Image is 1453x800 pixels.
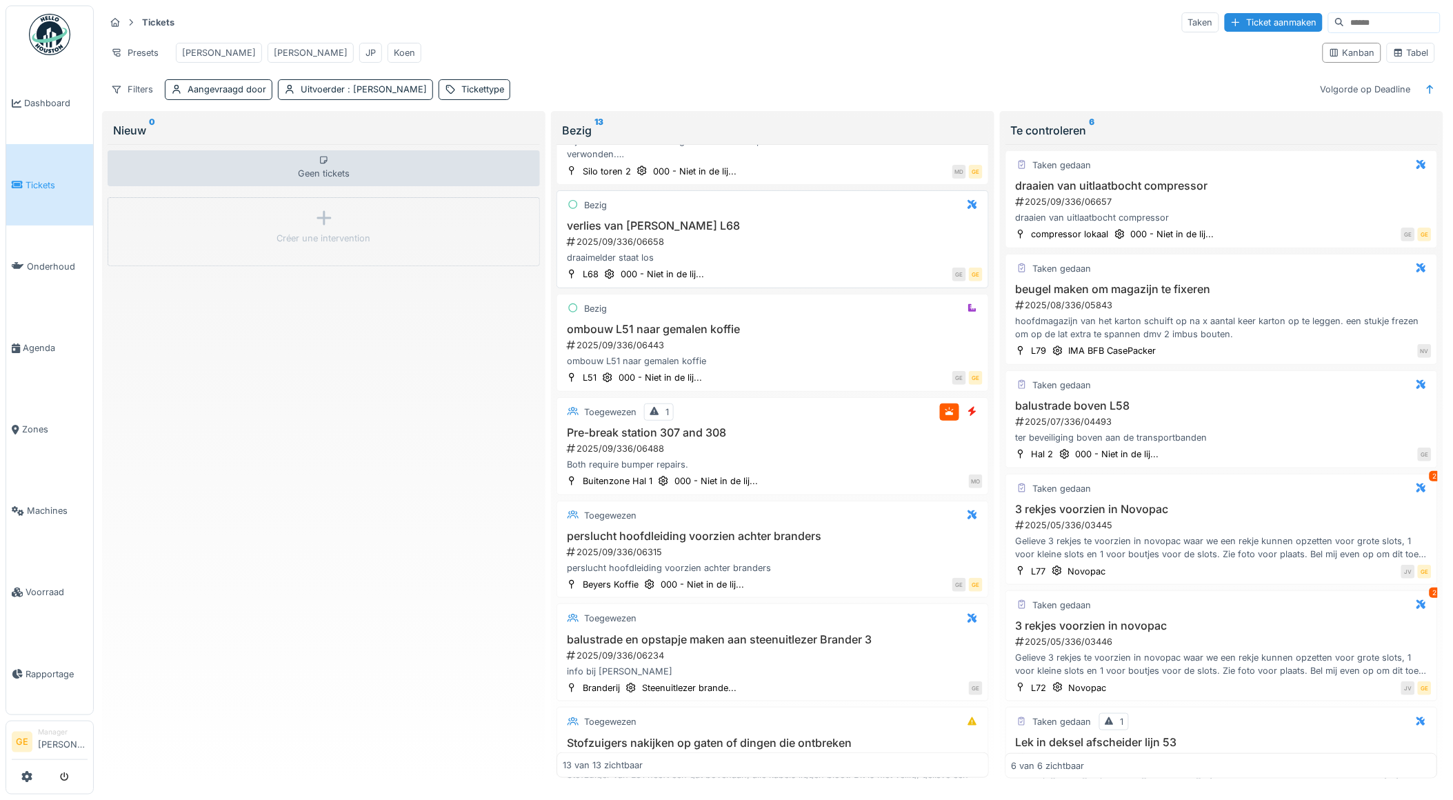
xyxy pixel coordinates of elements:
h3: perslucht hoofdleiding voorzien achter branders [563,530,983,543]
div: 2 [1430,471,1441,481]
h3: beugel maken om magazijn te fixeren [1012,283,1432,296]
div: GE [952,268,966,281]
div: Taken gedaan [1033,379,1092,392]
img: Badge_color-CXgf-gQk.svg [29,14,70,55]
div: hoofdmagazijn van het karton schuift op na x aantal keer karton op te leggen. een stukje frezen o... [1012,314,1432,341]
div: Manager [38,727,88,737]
div: Toegewezen [584,715,637,728]
div: GE [969,371,983,385]
div: info bij [PERSON_NAME] [563,665,983,678]
div: Filters [105,79,159,99]
div: Novopac [1069,681,1107,694]
div: GE [1401,228,1415,241]
div: Taken gedaan [1033,262,1092,275]
div: Te controleren [1011,122,1432,139]
h3: Pre-break station 307 and 308 [563,426,983,439]
div: 2025/08/336/05249 [565,752,983,766]
div: MD [952,165,966,179]
div: GE [969,268,983,281]
div: 2 [1430,588,1441,598]
div: 1 [665,406,669,419]
div: Bezig [584,199,607,212]
div: 000 - Niet in de lij... [621,268,704,281]
div: Novopac [1068,565,1106,578]
h3: draaien van uitlaatbocht compressor [1012,179,1432,192]
div: Tabel [1393,46,1429,59]
a: Machines [6,470,93,552]
div: Créer une intervention [277,232,371,245]
div: GE [952,578,966,592]
sup: 0 [149,122,155,139]
div: Gelieve 3 rekjes te voorzien in novopac waar we een rekje kunnen opzetten voor grote slots, 1 voo... [1012,534,1432,561]
h3: balustrade en opstapje maken aan steenuitlezer Brander 3 [563,633,983,646]
div: draaimelder staat los [563,251,983,264]
div: GE [1418,681,1432,695]
strong: Tickets [137,16,180,29]
div: Beyers Koffie [583,578,639,591]
div: 2025/09/336/06234 [565,649,983,662]
a: Tickets [6,144,93,226]
div: Volgorde op Deadline [1314,79,1417,99]
div: 2025/09/336/06657 [1014,195,1432,208]
div: L72 [1032,681,1047,694]
a: Dashboard [6,63,93,144]
div: Taken gedaan [1033,159,1092,172]
div: Taken [1182,12,1219,32]
div: 2025/05/336/03446 [1014,635,1432,648]
div: Branderij [583,681,620,694]
div: Both require bumper repairs. [563,458,983,471]
div: GE [952,371,966,385]
div: Bezig [562,122,983,139]
div: compressor lokaal [1032,228,1109,241]
div: Koen [394,46,415,59]
div: 2025/07/336/04493 [1014,415,1432,428]
div: 2025/09/336/06443 [565,339,983,352]
div: 000 - Niet in de lij... [1131,228,1214,241]
span: Zones [22,423,88,436]
sup: 13 [594,122,603,139]
a: Voorraad [6,552,93,633]
div: L77 [1032,565,1046,578]
div: 2024/11/336/06134 [1014,752,1432,765]
a: GE Manager[PERSON_NAME] [12,727,88,760]
h3: 3 rekjes voorzien in novopac [1012,619,1432,632]
div: draaien van uitlaatbocht compressor [1012,211,1432,224]
div: 000 - Niet in de lij... [674,474,758,488]
div: Taken gedaan [1033,715,1092,728]
div: Bezig [584,302,607,315]
div: Tickettype [461,83,504,96]
div: L68 [583,268,599,281]
div: 000 - Niet in de lij... [1076,448,1159,461]
span: : [PERSON_NAME] [345,84,427,94]
div: GE [969,681,983,695]
div: Toegewezen [584,509,637,522]
div: 2025/05/336/03445 [1014,519,1432,532]
div: JV [1401,681,1415,695]
sup: 6 [1090,122,1095,139]
div: Toegewezen [584,612,637,625]
h3: balustrade boven L58 [1012,399,1432,412]
div: [PERSON_NAME] [182,46,256,59]
div: GE [1418,228,1432,241]
a: Zones [6,389,93,470]
div: 2025/08/336/05843 [1014,299,1432,312]
div: JP [365,46,376,59]
div: Steenuitlezer brande... [642,681,736,694]
div: Hal 2 [1032,448,1054,461]
span: Rapportage [26,668,88,681]
div: 2025/09/336/06488 [565,442,983,455]
div: 000 - Niet in de lij... [653,165,736,178]
div: ombouw L51 naar gemalen koffie [563,354,983,368]
h3: 3 rekjes voorzien in Novopac [1012,503,1432,516]
h3: verlies van [PERSON_NAME] L68 [563,219,983,232]
h3: Lek in deksel afscheider lijn 53 [1012,736,1432,749]
div: NV [1418,344,1432,358]
div: Nieuw [113,122,534,139]
div: GE [1418,448,1432,461]
div: 2025/09/336/06658 [565,235,983,248]
div: L51 [583,371,597,384]
h3: ombouw L51 naar gemalen koffie [563,323,983,336]
div: 2025/09/336/06315 [565,546,983,559]
div: Buitenzone Hal 1 [583,474,652,488]
div: perslucht hoofdleiding voorzien achter branders [563,561,983,574]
